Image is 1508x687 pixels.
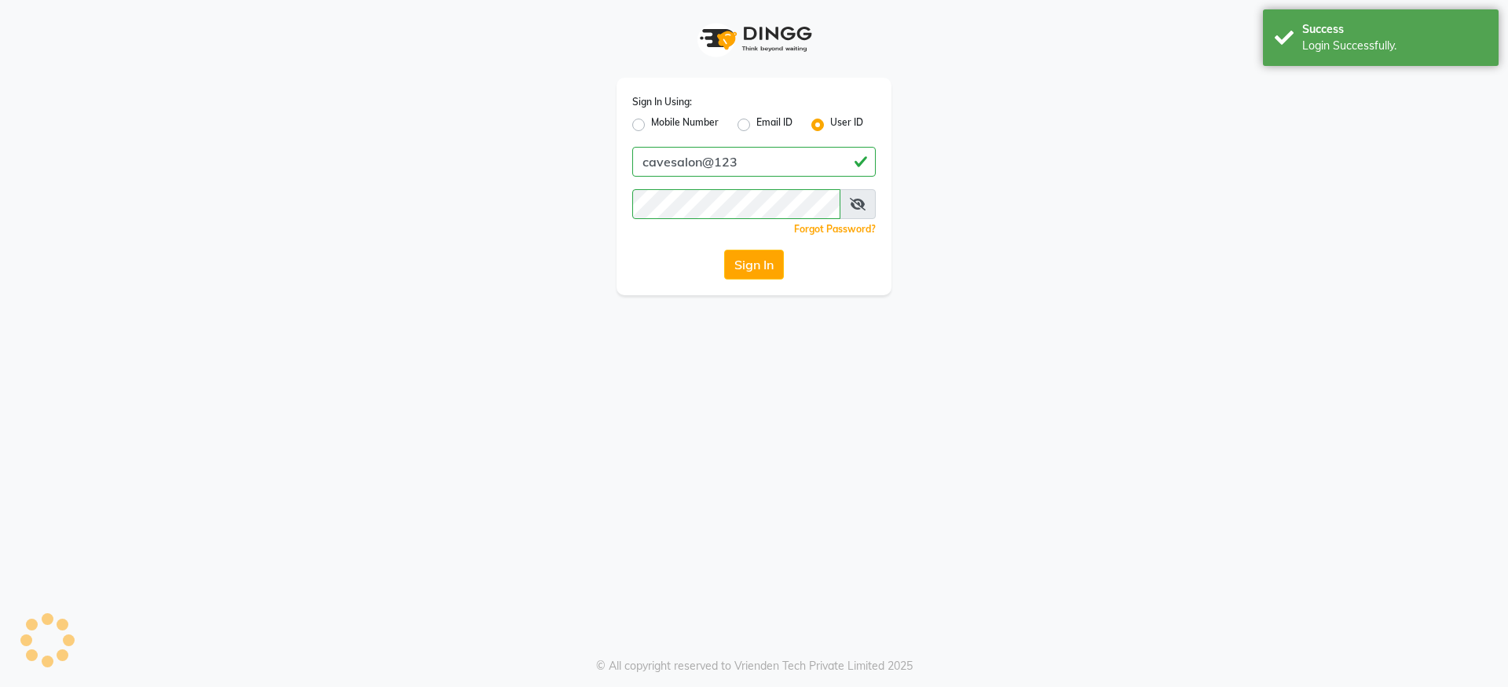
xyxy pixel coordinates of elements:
label: Mobile Number [651,115,719,134]
div: Login Successfully. [1302,38,1487,54]
input: Username [632,189,840,219]
button: Sign In [724,250,784,280]
label: Sign In Using: [632,95,692,109]
a: Forgot Password? [794,223,876,235]
img: logo1.svg [691,16,817,62]
input: Username [632,147,876,177]
label: User ID [830,115,863,134]
label: Email ID [756,115,792,134]
div: Success [1302,21,1487,38]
